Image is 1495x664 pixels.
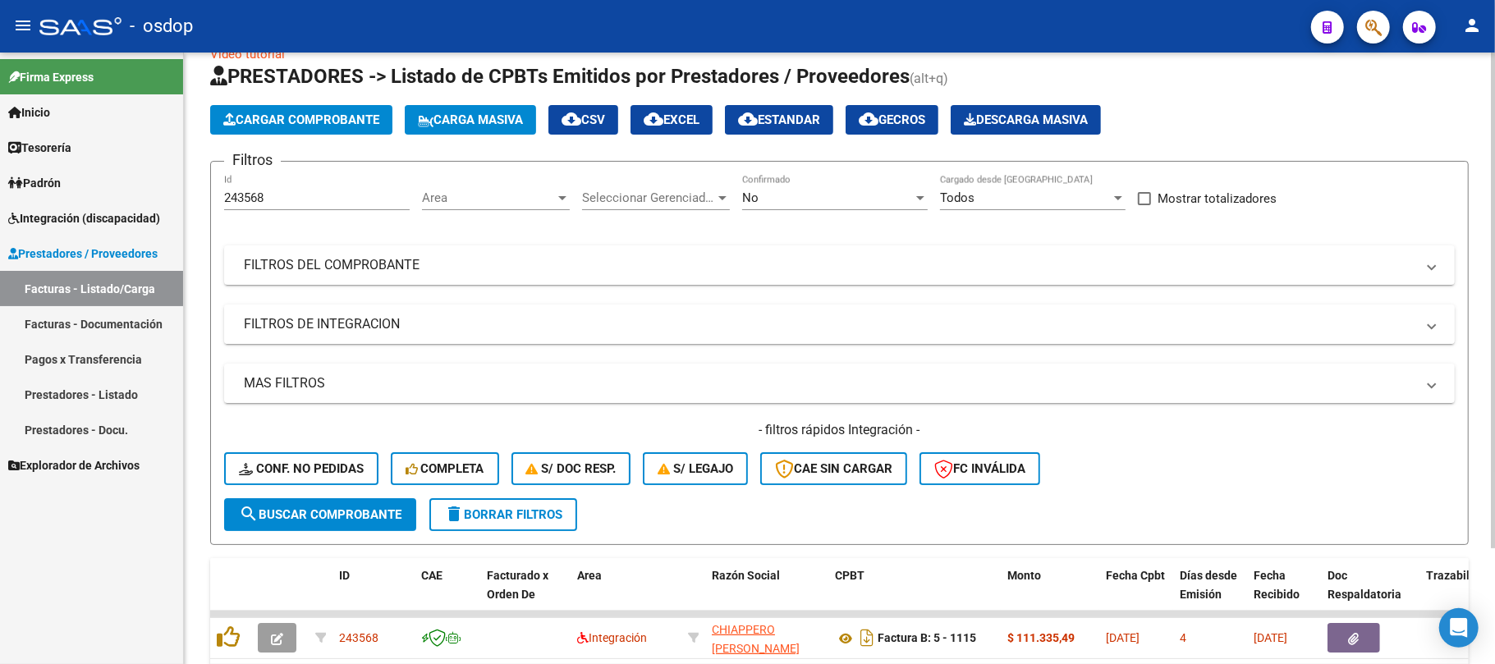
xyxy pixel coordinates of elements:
app-download-masive: Descarga masiva de comprobantes (adjuntos) [951,105,1101,135]
span: CHIAPPERO [PERSON_NAME] [712,623,800,655]
span: Explorador de Archivos [8,456,140,474]
button: Buscar Comprobante [224,498,416,531]
span: ID [339,569,350,582]
button: Borrar Filtros [429,498,577,531]
span: - osdop [130,8,193,44]
datatable-header-cell: Doc Respaldatoria [1321,558,1419,630]
span: Padrón [8,174,61,192]
div: 27216195154 [712,620,822,655]
mat-panel-title: MAS FILTROS [244,374,1415,392]
button: FC Inválida [919,452,1040,485]
button: S/ legajo [643,452,748,485]
span: Firma Express [8,68,94,86]
mat-icon: search [239,504,259,524]
button: EXCEL [631,105,713,135]
button: Carga Masiva [405,105,536,135]
button: Descarga Masiva [951,105,1101,135]
span: 4 [1180,631,1186,644]
mat-icon: cloud_download [644,109,663,129]
span: Trazabilidad [1426,569,1493,582]
datatable-header-cell: CAE [415,558,480,630]
span: Buscar Comprobante [239,507,401,522]
button: CAE SIN CARGAR [760,452,907,485]
mat-expansion-panel-header: FILTROS DE INTEGRACION [224,305,1455,344]
span: S/ legajo [658,461,733,476]
span: Cargar Comprobante [223,112,379,127]
button: CSV [548,105,618,135]
span: Estandar [738,112,820,127]
span: Completa [406,461,484,476]
span: 243568 [339,631,378,644]
datatable-header-cell: ID [332,558,415,630]
span: [DATE] [1254,631,1287,644]
span: CSV [562,112,605,127]
button: Conf. no pedidas [224,452,378,485]
span: EXCEL [644,112,699,127]
span: CAE [421,569,443,582]
span: (alt+q) [910,71,948,86]
span: Fecha Recibido [1254,569,1300,601]
mat-icon: delete [444,504,464,524]
span: Doc Respaldatoria [1328,569,1401,601]
span: Mostrar totalizadores [1158,189,1277,208]
datatable-header-cell: Area [571,558,681,630]
span: [DATE] [1106,631,1140,644]
button: S/ Doc Resp. [511,452,631,485]
strong: Factura B: 5 - 1115 [878,632,976,645]
datatable-header-cell: Fecha Recibido [1247,558,1321,630]
span: Todos [940,190,975,205]
span: Seleccionar Gerenciador [582,190,715,205]
span: Tesorería [8,139,71,157]
mat-panel-title: FILTROS DEL COMPROBANTE [244,256,1415,274]
div: Open Intercom Messenger [1439,608,1479,648]
a: Video tutorial [210,47,285,62]
span: Integración [577,631,647,644]
mat-icon: cloud_download [738,109,758,129]
span: CAE SIN CARGAR [775,461,892,476]
datatable-header-cell: Razón Social [705,558,828,630]
mat-icon: cloud_download [859,109,878,129]
span: Monto [1007,569,1041,582]
span: CPBT [835,569,864,582]
span: PRESTADORES -> Listado de CPBTs Emitidos por Prestadores / Proveedores [210,65,910,88]
i: Descargar documento [856,625,878,651]
datatable-header-cell: Facturado x Orden De [480,558,571,630]
mat-panel-title: FILTROS DE INTEGRACION [244,315,1415,333]
mat-icon: cloud_download [562,109,581,129]
datatable-header-cell: Fecha Cpbt [1099,558,1173,630]
h3: Filtros [224,149,281,172]
span: Area [577,569,602,582]
span: Inicio [8,103,50,121]
span: FC Inválida [934,461,1025,476]
span: S/ Doc Resp. [526,461,617,476]
span: Razón Social [712,569,780,582]
span: Gecros [859,112,925,127]
button: Gecros [846,105,938,135]
span: Area [422,190,555,205]
strong: $ 111.335,49 [1007,631,1075,644]
span: Conf. no pedidas [239,461,364,476]
mat-icon: menu [13,16,33,35]
span: Facturado x Orden De [487,569,548,601]
span: Prestadores / Proveedores [8,245,158,263]
datatable-header-cell: Monto [1001,558,1099,630]
mat-expansion-panel-header: MAS FILTROS [224,364,1455,403]
datatable-header-cell: Días desde Emisión [1173,558,1247,630]
h4: - filtros rápidos Integración - [224,421,1455,439]
datatable-header-cell: CPBT [828,558,1001,630]
span: Días desde Emisión [1180,569,1237,601]
button: Completa [391,452,499,485]
span: No [742,190,759,205]
span: Carga Masiva [418,112,523,127]
span: Fecha Cpbt [1106,569,1165,582]
mat-expansion-panel-header: FILTROS DEL COMPROBANTE [224,245,1455,285]
button: Cargar Comprobante [210,105,392,135]
mat-icon: person [1462,16,1482,35]
span: Descarga Masiva [964,112,1088,127]
span: Integración (discapacidad) [8,209,160,227]
span: Borrar Filtros [444,507,562,522]
button: Estandar [725,105,833,135]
